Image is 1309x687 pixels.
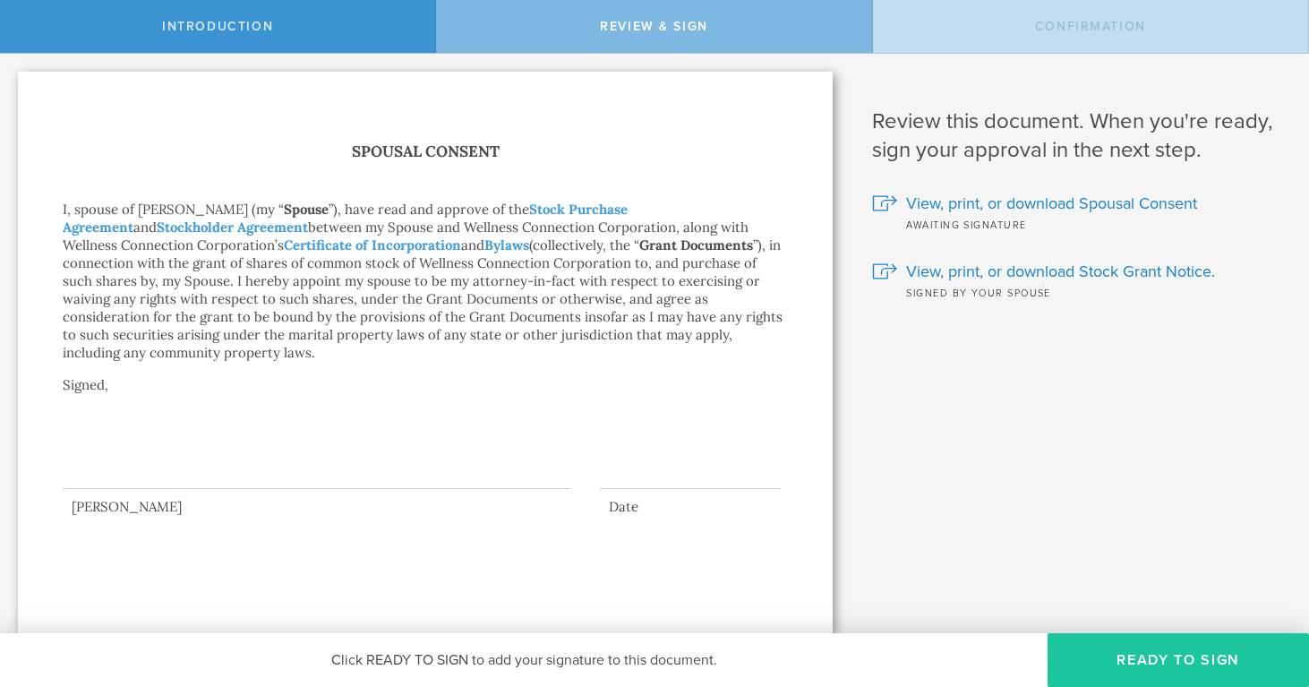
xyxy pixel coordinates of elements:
span: View, print, or download Stock Grant Notice. [906,260,1215,283]
p: Signed, [63,376,788,430]
span: Click READY TO SIGN to add your signature to this document. [331,651,717,669]
button: Ready to Sign [1048,633,1309,687]
span: Introduction [162,19,273,34]
a: Certificate of Incorporation [284,236,461,253]
strong: Spouse [284,201,329,218]
iframe: Chat Widget [1219,547,1309,633]
div: [PERSON_NAME] [63,498,570,516]
a: Stockholder Agreement [157,219,308,236]
div: Date [600,498,782,516]
h1: Review this document. When you're ready, sign your approval in the next step. [872,107,1282,165]
span: View, print, or download Spousal Consent [906,192,1197,215]
div: Signed by your spouse [872,283,1282,301]
strong: Grant Documents [639,236,753,253]
a: Stock Purchase Agreement [63,201,628,236]
span: Review & Sign [600,19,708,34]
div: Awaiting signature [872,215,1282,233]
span: Confirmation [1035,19,1146,34]
a: Bylaws [484,236,529,253]
h1: Spousal Consent [63,139,788,165]
p: I, spouse of [PERSON_NAME] (my “ ”), have read and approve of the and between my Spouse and Welln... [63,201,788,362]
